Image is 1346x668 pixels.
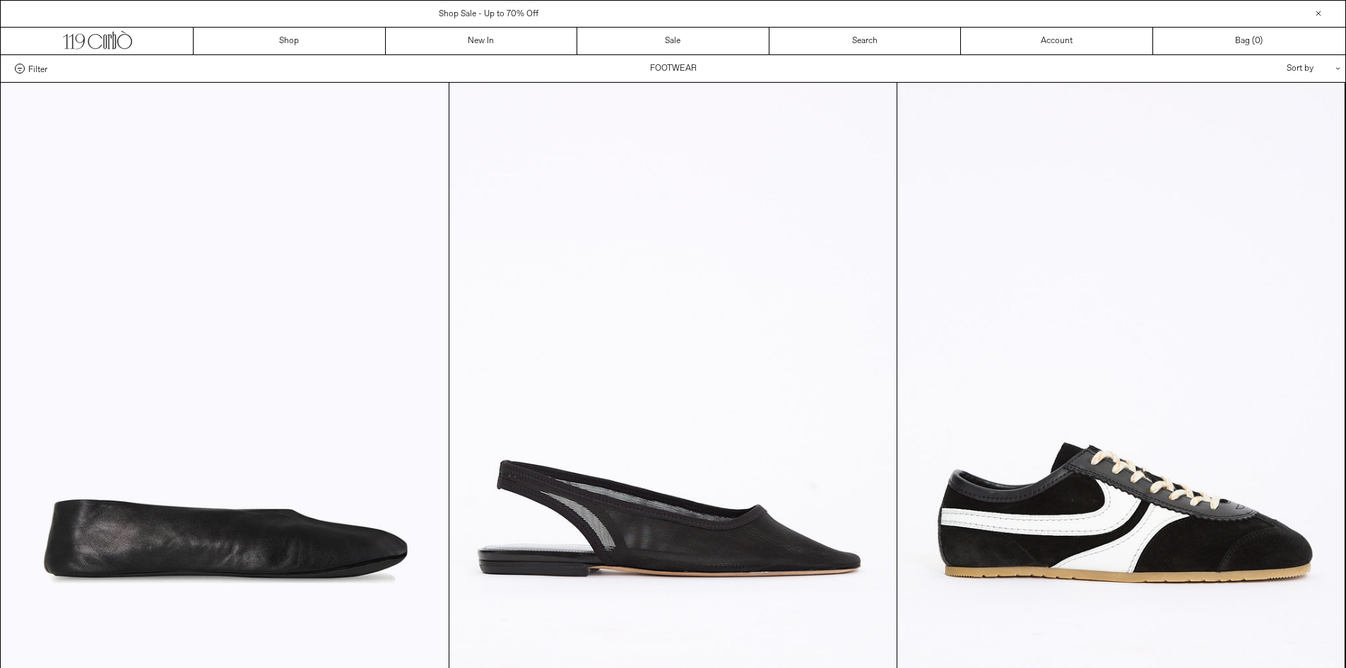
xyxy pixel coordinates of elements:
[577,28,769,54] a: Sale
[28,64,47,74] span: Filter
[1255,35,1263,47] span: )
[961,28,1153,54] a: Account
[1204,55,1331,82] div: Sort by
[1255,35,1260,47] span: 0
[769,28,962,54] a: Search
[194,28,386,54] a: Shop
[386,28,578,54] a: New In
[439,8,538,20] a: Shop Sale - Up to 70% Off
[1153,28,1345,54] a: Bag ()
